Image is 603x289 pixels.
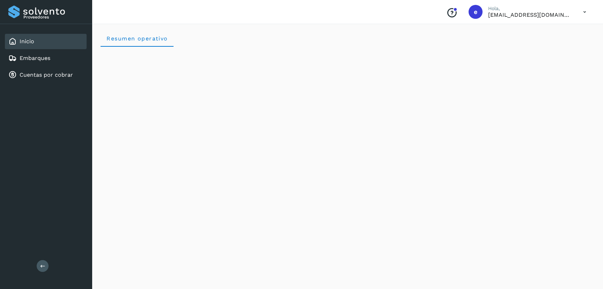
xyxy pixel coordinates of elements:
[488,6,572,12] p: Hola,
[23,15,84,20] p: Proveedores
[5,67,87,83] div: Cuentas por cobrar
[488,12,572,18] p: ebenezer5009@gmail.com
[5,51,87,66] div: Embarques
[20,38,34,45] a: Inicio
[5,34,87,49] div: Inicio
[106,35,168,42] span: Resumen operativo
[20,71,73,78] a: Cuentas por cobrar
[20,55,50,61] a: Embarques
